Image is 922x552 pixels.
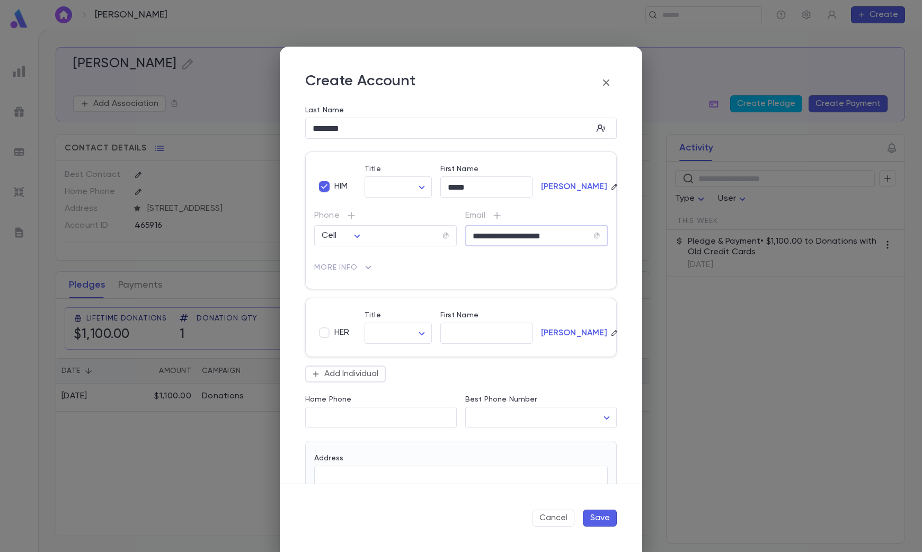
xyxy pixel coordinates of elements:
[465,407,617,428] div: ​
[305,395,351,404] label: Home Phone
[465,210,608,221] p: Email
[365,177,432,198] div: ​
[583,510,617,527] button: Save
[305,106,344,114] label: Last Name
[465,395,537,404] label: Best Phone Number
[541,328,608,339] p: [PERSON_NAME]
[305,72,415,93] p: Create Account
[365,165,381,173] label: Title
[314,454,343,462] label: Address
[314,210,457,221] p: Phone
[365,323,432,344] div: ​
[541,182,608,192] p: [PERSON_NAME]
[305,366,386,382] button: Add Individual
[334,327,349,338] span: HER
[365,311,381,319] label: Title
[322,232,337,240] span: Cell
[322,226,364,246] div: Cell
[314,263,358,272] span: More Info
[440,311,478,319] label: First Name
[314,259,374,276] button: More Info
[440,165,478,173] label: First Name
[334,181,348,192] span: HIM
[533,510,574,527] button: Cancel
